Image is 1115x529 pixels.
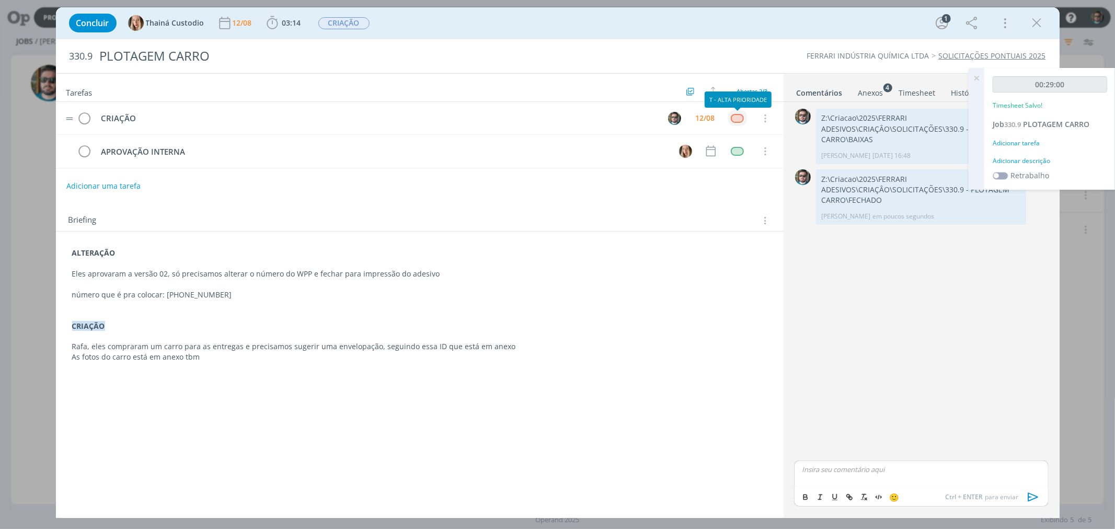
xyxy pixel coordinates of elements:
span: Ctrl + ENTER [946,492,985,502]
a: Histórico [951,83,983,98]
div: T - ALTA PRIORIDADE [705,91,772,108]
p: Z:\Criacao\2025\FERRARI ADESIVOS\CRIAÇÂO\SOLICITAÇÕES\330.9 - PLOTAGEM CARRO\BAIXAS [821,113,1021,145]
button: 1 [934,15,950,31]
a: Timesheet [899,83,936,98]
img: T [679,145,692,158]
button: 03:14 [264,15,304,31]
button: Concluir [69,14,117,32]
div: APROVAÇÃO INTERNA [97,145,670,158]
span: em poucos segundos [872,212,934,221]
div: PLOTAGEM CARRO [95,43,635,69]
a: Comentários [796,83,843,98]
span: 03:14 [282,18,301,28]
p: Rafa, eles compraram um carro para as entregas e precisamos sugerir uma envelopação, seguindo ess... [72,341,767,352]
p: [PERSON_NAME] [821,212,870,221]
button: TThainá Custodio [128,15,204,31]
div: 12/08 [233,19,254,27]
strong: ALTERAÇÃO [72,248,116,258]
button: Adicionar uma tarefa [66,177,141,195]
a: FERRARI INDÚSTRIA QUÍMICA LTDA [807,51,929,61]
button: T [678,143,694,159]
img: R [795,169,811,185]
img: R [795,109,811,124]
span: 🙂 [889,492,899,502]
img: R [668,112,681,125]
p: número que é pra colocar: [PHONE_NUMBER] [72,290,767,300]
span: 330.9 [70,51,93,62]
span: Concluir [76,19,109,27]
sup: 4 [883,83,892,92]
button: CRIAÇÃO [318,17,370,30]
img: T [128,15,144,31]
label: Retrabalho [1010,170,1049,181]
div: Adicionar descrição [993,156,1107,166]
strong: CRIAÇÃO [72,321,105,331]
div: 12/08 [696,114,715,122]
span: CRIAÇÃO [318,17,370,29]
p: Z:\Criacao\2025\FERRARI ADESIVOS\CRIAÇÂO\SOLICITAÇÕES\330.9 - PLOTAGEM CARRO\FECHADO [821,174,1021,206]
span: Thainá Custodio [146,19,204,27]
button: 🙂 [887,491,901,503]
p: Timesheet Salvo! [993,101,1042,110]
button: R [667,110,683,126]
span: PLOTAGEM CARRO [1023,119,1089,129]
p: [PERSON_NAME] [821,151,870,160]
p: Eles aprovaram a versão 02, só precisamos alterar o número do WPP e fechar para impressão do adesivo [72,269,767,279]
div: Anexos [858,88,883,98]
span: para enviar [946,492,1019,502]
p: As fotos do carro está em anexo tbm [72,352,767,362]
div: Adicionar tarefa [993,139,1107,148]
div: CRIAÇÃO [97,112,659,125]
img: drag-icon.svg [66,117,73,120]
div: dialog [56,7,1060,518]
span: Tarefas [66,85,93,98]
span: 330.9 [1004,120,1021,129]
img: arrow-down-up.svg [711,87,718,96]
span: Briefing [68,214,97,227]
span: Abertas 2/3 [737,87,768,95]
a: SOLICITAÇÕES PONTUAIS 2025 [939,51,1046,61]
span: [DATE] 16:48 [872,151,911,160]
a: Job330.9PLOTAGEM CARRO [993,119,1089,129]
div: 1 [942,14,951,23]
